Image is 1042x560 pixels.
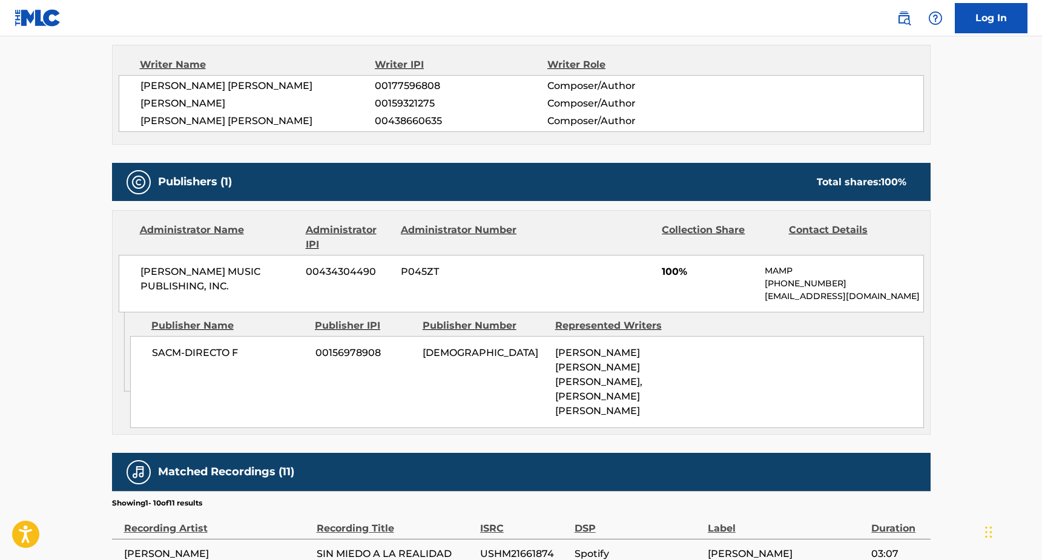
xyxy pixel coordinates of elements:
[140,223,297,252] div: Administrator Name
[151,318,306,333] div: Publisher Name
[112,498,202,509] p: Showing 1 - 10 of 11 results
[981,502,1042,560] iframe: Chat Widget
[881,176,906,188] span: 100 %
[306,265,392,279] span: 00434304490
[131,465,146,479] img: Matched Recordings
[315,346,414,360] span: 00156978908
[575,509,702,536] div: DSP
[928,11,943,25] img: help
[317,509,474,536] div: Recording Title
[480,509,569,536] div: ISRC
[955,3,1027,33] a: Log In
[375,96,547,111] span: 00159321275
[981,502,1042,560] div: Widget de chat
[892,6,916,30] a: Public Search
[547,79,704,93] span: Composer/Author
[423,318,546,333] div: Publisher Number
[375,58,547,72] div: Writer IPI
[401,265,518,279] span: P045ZT
[306,223,392,252] div: Administrator IPI
[315,318,414,333] div: Publisher IPI
[158,175,232,189] h5: Publishers (1)
[547,114,704,128] span: Composer/Author
[547,58,704,72] div: Writer Role
[140,79,375,93] span: [PERSON_NAME] [PERSON_NAME]
[131,175,146,189] img: Publishers
[555,347,642,417] span: [PERSON_NAME] [PERSON_NAME] [PERSON_NAME], [PERSON_NAME] [PERSON_NAME]
[817,175,906,189] div: Total shares:
[140,96,375,111] span: [PERSON_NAME]
[401,223,518,252] div: Administrator Number
[662,223,779,252] div: Collection Share
[547,96,704,111] span: Composer/Author
[423,346,546,360] span: [DEMOGRAPHIC_DATA]
[140,58,375,72] div: Writer Name
[897,11,911,25] img: search
[158,465,294,479] h5: Matched Recordings (11)
[152,346,306,360] span: SACM-DIRECTO F
[124,509,311,536] div: Recording Artist
[871,509,924,536] div: Duration
[15,9,61,27] img: MLC Logo
[765,265,923,277] p: MAMP
[765,290,923,303] p: [EMAIL_ADDRESS][DOMAIN_NAME]
[708,509,865,536] div: Label
[555,318,679,333] div: Represented Writers
[140,265,297,294] span: [PERSON_NAME] MUSIC PUBLISHING, INC.
[375,79,547,93] span: 00177596808
[923,6,948,30] div: Help
[789,223,906,252] div: Contact Details
[375,114,547,128] span: 00438660635
[985,514,992,550] div: Arrastrar
[765,277,923,290] p: [PHONE_NUMBER]
[140,114,375,128] span: [PERSON_NAME] [PERSON_NAME]
[662,265,756,279] span: 100%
